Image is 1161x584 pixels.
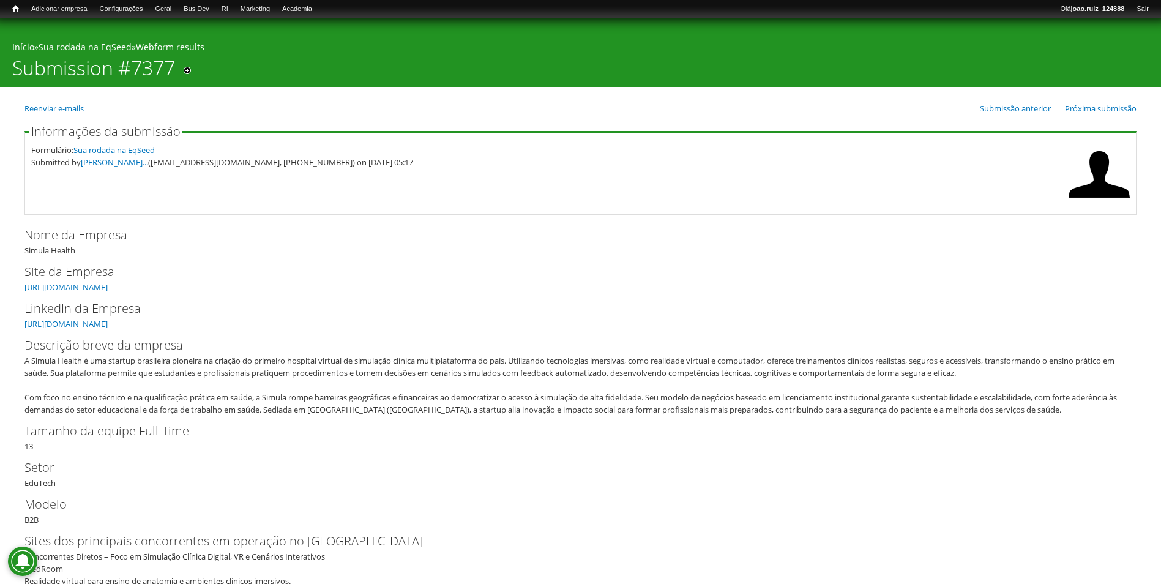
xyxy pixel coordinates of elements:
[24,299,1116,318] label: LinkedIn da Empresa
[24,282,108,293] a: [URL][DOMAIN_NAME]
[29,125,182,138] legend: Informações da submissão
[73,144,155,155] a: Sua rodada na EqSeed
[24,459,1116,477] label: Setor
[149,3,177,15] a: Geral
[136,41,204,53] a: Webform results
[94,3,149,15] a: Configurações
[24,226,1116,244] label: Nome da Empresa
[24,263,1116,281] label: Site da Empresa
[39,41,132,53] a: Sua rodada na EqSeed
[12,56,175,87] h1: Submission #7377
[1054,3,1130,15] a: Olájoao.ruiz_124888
[234,3,276,15] a: Marketing
[1130,3,1155,15] a: Sair
[215,3,234,15] a: RI
[24,532,1116,550] label: Sites dos principais concorrentes em operação no [GEOGRAPHIC_DATA]
[1065,103,1137,114] a: Próxima submissão
[24,103,84,114] a: Reenviar e-mails
[1071,5,1125,12] strong: joao.ruiz_124888
[24,422,1116,440] label: Tamanho da equipe Full-Time
[980,103,1051,114] a: Submissão anterior
[24,354,1129,416] div: A Simula Health é uma startup brasileira pioneira na criação do primeiro hospital virtual de simu...
[24,226,1137,256] div: Simula Health
[81,157,148,168] a: [PERSON_NAME]...
[24,318,108,329] a: [URL][DOMAIN_NAME]
[1069,144,1130,205] img: Foto de Ana Paula Almeida Corrêa
[12,41,34,53] a: Início
[6,3,25,15] a: Início
[24,422,1137,452] div: 13
[24,336,1116,354] label: Descrição breve da empresa
[177,3,215,15] a: Bus Dev
[24,459,1137,489] div: EduTech
[31,156,1062,168] div: Submitted by ([EMAIL_ADDRESS][DOMAIN_NAME], [PHONE_NUMBER]) on [DATE] 05:17
[12,41,1149,56] div: » »
[1069,197,1130,208] a: Ver perfil do usuário.
[276,3,318,15] a: Academia
[24,495,1116,514] label: Modelo
[25,3,94,15] a: Adicionar empresa
[31,144,1062,156] div: Formulário:
[12,4,19,13] span: Início
[24,495,1137,526] div: B2B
